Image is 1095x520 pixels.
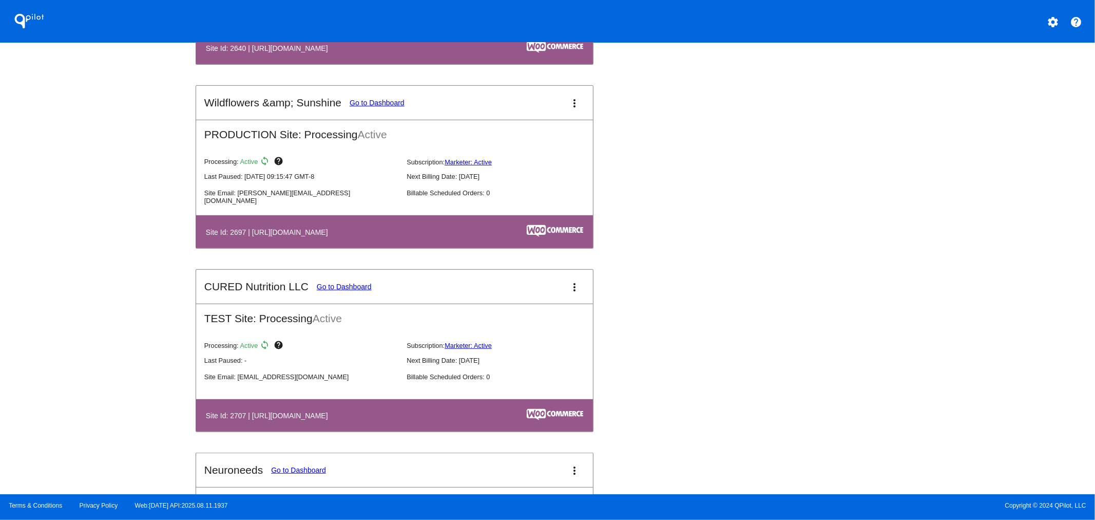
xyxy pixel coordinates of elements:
[135,502,228,509] a: Web:[DATE] API:2025.08.11.1937
[204,156,398,169] p: Processing:
[407,357,601,364] p: Next Billing Date: [DATE]
[317,283,372,291] a: Go to Dashboard
[260,340,272,352] mat-icon: sync
[274,156,286,169] mat-icon: help
[407,173,601,180] p: Next Billing Date: [DATE]
[407,158,601,166] p: Subscription:
[204,357,398,364] p: Last Paused: -
[407,373,601,381] p: Billable Scheduled Orders: 0
[407,189,601,197] p: Billable Scheduled Orders: 0
[204,373,398,381] p: Site Email: [EMAIL_ADDRESS][DOMAIN_NAME]
[206,44,333,52] h4: Site Id: 2640 | [URL][DOMAIN_NAME]
[527,42,583,53] img: c53aa0e5-ae75-48aa-9bee-956650975ee5
[274,340,286,352] mat-icon: help
[206,228,333,236] h4: Site Id: 2697 | [URL][DOMAIN_NAME]
[445,342,492,349] a: Marketer: Active
[196,488,593,508] h2: TEST Site: Processing
[204,340,398,352] p: Processing:
[9,11,50,31] h1: QPilot
[206,412,333,420] h4: Site Id: 2707 | [URL][DOMAIN_NAME]
[445,158,492,166] a: Marketer: Active
[80,502,118,509] a: Privacy Policy
[196,120,593,141] h2: PRODUCTION Site: Processing
[196,304,593,325] h2: TEST Site: Processing
[9,502,62,509] a: Terms & Conditions
[204,281,309,293] h2: CURED Nutrition LLC
[240,158,258,166] span: Active
[204,97,341,109] h2: Wildflowers &amp; Sunshine
[204,189,398,205] p: Site Email: [PERSON_NAME][EMAIL_ADDRESS][DOMAIN_NAME]
[313,312,342,324] span: Active
[568,281,581,293] mat-icon: more_vert
[271,466,326,474] a: Go to Dashboard
[204,464,263,476] h2: Neuroneeds
[1070,16,1082,28] mat-icon: help
[240,342,258,349] span: Active
[350,99,405,107] a: Go to Dashboard
[407,342,601,349] p: Subscription:
[358,128,387,140] span: Active
[568,465,581,477] mat-icon: more_vert
[204,173,398,180] p: Last Paused: [DATE] 09:15:47 GMT-8
[527,409,583,420] img: c53aa0e5-ae75-48aa-9bee-956650975ee5
[568,97,581,109] mat-icon: more_vert
[556,502,1086,509] span: Copyright © 2024 QPilot, LLC
[527,225,583,236] img: c53aa0e5-ae75-48aa-9bee-956650975ee5
[1047,16,1059,28] mat-icon: settings
[260,156,272,169] mat-icon: sync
